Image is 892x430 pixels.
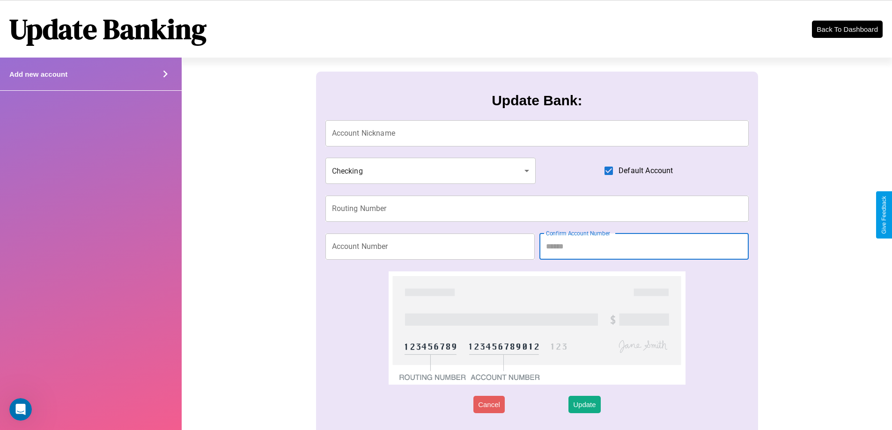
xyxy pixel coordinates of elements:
[881,196,887,234] div: Give Feedback
[325,158,536,184] div: Checking
[812,21,883,38] button: Back To Dashboard
[9,10,206,48] h1: Update Banking
[473,396,505,413] button: Cancel
[492,93,582,109] h3: Update Bank:
[9,70,67,78] h4: Add new account
[546,229,610,237] label: Confirm Account Number
[9,398,32,421] iframe: Intercom live chat
[619,165,673,176] span: Default Account
[389,271,685,385] img: check
[568,396,600,413] button: Update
